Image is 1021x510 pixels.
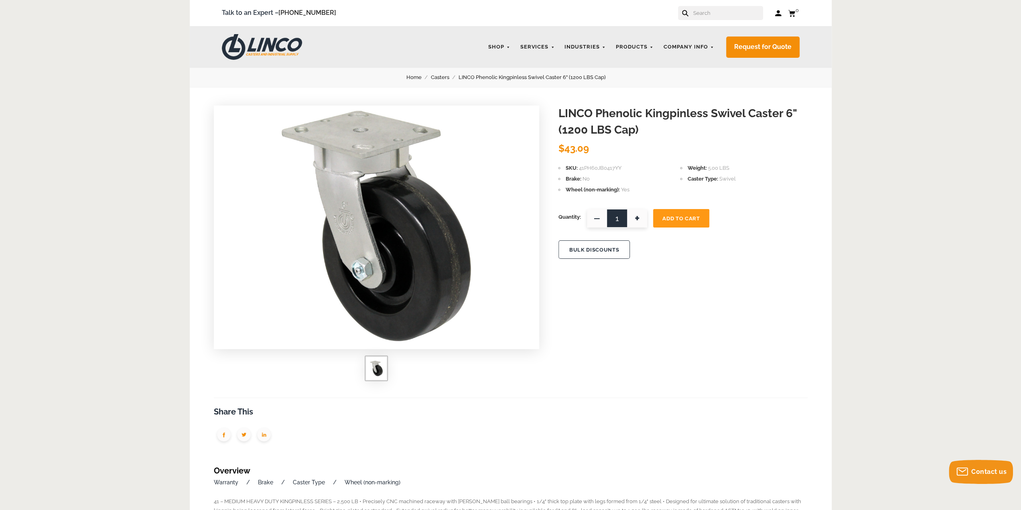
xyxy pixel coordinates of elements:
a: LINCO Phenolic Kingpinless Swivel Caster 6" (1200 LBS Cap) [459,73,615,82]
a: Brake [258,479,273,486]
span: Yes [621,187,629,193]
a: Shop [484,39,514,55]
span: Quantity [558,209,581,225]
h1: LINCO Phenolic Kingpinless Swivel Caster 6" (1200 LBS Cap) [558,106,808,138]
img: group-1949.png [234,426,254,446]
a: Overview [214,466,250,475]
img: LINCO Phenolic Kingpinless Swivel Caster 6" (1200 LBS Cap) [275,106,478,346]
img: LINCO CASTERS & INDUSTRIAL SUPPLY [222,34,302,60]
a: Products [612,39,658,55]
span: Contact us [971,468,1007,475]
span: 5.00 LBS [708,165,729,171]
button: BULK DISCOUNTS [558,240,630,259]
span: $43.09 [558,142,589,154]
span: SKU [566,165,578,171]
a: Request for Quote [726,37,800,58]
a: Casters [431,73,459,82]
span: Talk to an Expert – [222,8,336,18]
h3: Share This [214,406,808,418]
span: 0 [796,7,799,13]
a: Company Info [660,39,718,55]
span: Wheel (non-marking) [566,187,620,193]
span: Swivel [719,176,736,182]
a: Wheel (non-marking) [345,479,400,486]
span: + [627,209,647,228]
a: / [246,479,250,486]
a: [PHONE_NUMBER] [278,9,336,16]
a: Industries [560,39,610,55]
a: Home [406,73,431,82]
img: group-1951.png [254,426,274,446]
button: Contact us [949,460,1013,484]
img: LINCO Phenolic Kingpinless Swivel Caster 6" (1200 LBS Cap) [369,360,383,376]
span: 41PH60JB0417YY [579,165,621,171]
span: No [583,176,590,182]
a: Services [516,39,558,55]
span: Add To Cart [662,215,700,221]
a: 0 [788,8,800,18]
button: Add To Cart [653,209,709,228]
span: Caster Type [688,176,718,182]
a: Warranty [214,479,238,486]
a: / [333,479,337,486]
span: Weight [688,165,707,171]
span: — [587,209,607,228]
a: Caster Type [293,479,325,486]
input: Search [692,6,763,20]
span: Brake [566,176,581,182]
img: group-1950.png [214,426,234,446]
a: / [281,479,285,486]
a: Log in [775,9,782,17]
